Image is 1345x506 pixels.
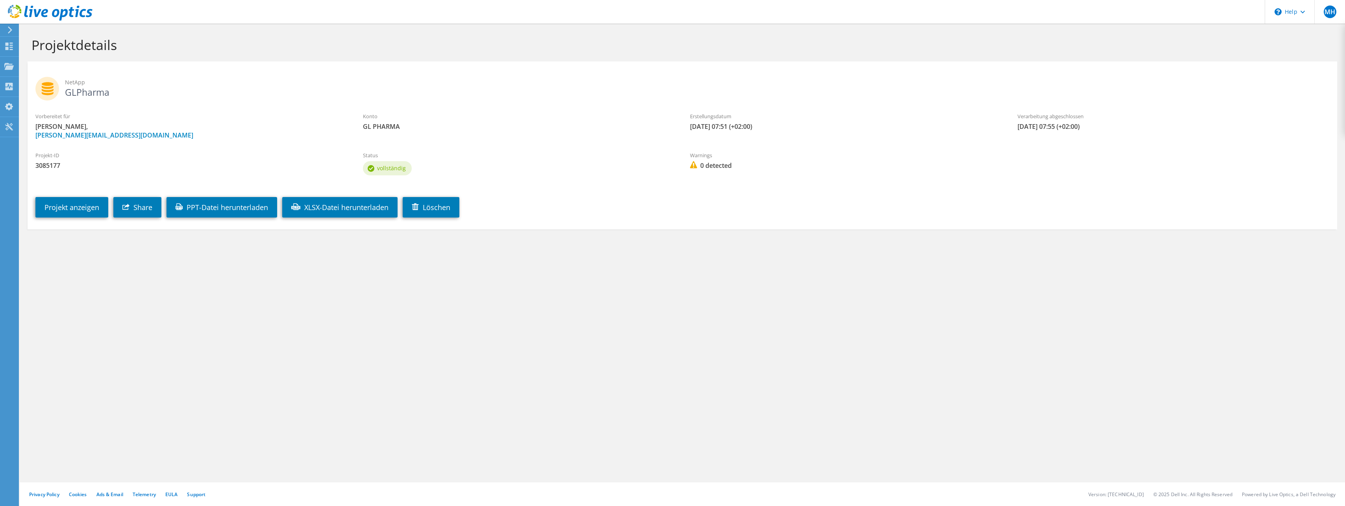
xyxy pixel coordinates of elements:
[1242,491,1336,498] li: Powered by Live Optics, a Dell Technology
[113,197,161,218] a: Share
[31,37,1329,53] h1: Projektdetails
[35,151,347,159] label: Projekt-ID
[187,491,205,498] a: Support
[1324,6,1336,18] span: MH
[165,491,178,498] a: EULA
[35,197,108,218] a: Projekt anzeigen
[690,161,1002,170] span: 0 detected
[29,491,59,498] a: Privacy Policy
[363,112,675,120] label: Konto
[65,78,1329,87] span: NetApp
[35,131,193,140] a: [PERSON_NAME][EMAIL_ADDRESS][DOMAIN_NAME]
[690,151,1002,159] label: Warnings
[35,122,347,140] span: [PERSON_NAME],
[96,491,123,498] a: Ads & Email
[133,491,156,498] a: Telemetry
[690,112,1002,120] label: Erstellungsdatum
[1018,112,1329,120] label: Verarbeitung abgeschlossen
[35,112,347,120] label: Vorbereitet für
[1088,491,1144,498] li: Version: [TECHNICAL_ID]
[1018,122,1329,131] span: [DATE] 07:55 (+02:00)
[167,197,277,218] a: PPT-Datei herunterladen
[690,122,1002,131] span: [DATE] 07:51 (+02:00)
[1153,491,1232,498] li: © 2025 Dell Inc. All Rights Reserved
[69,491,87,498] a: Cookies
[282,197,398,218] a: XLSX-Datei herunterladen
[403,197,459,218] a: Löschen
[363,151,675,159] label: Status
[377,164,406,172] span: vollständig
[35,77,1329,97] h2: GLPharma
[363,122,675,131] span: GL PHARMA
[35,161,347,170] span: 3085177
[1275,8,1282,15] svg: \n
